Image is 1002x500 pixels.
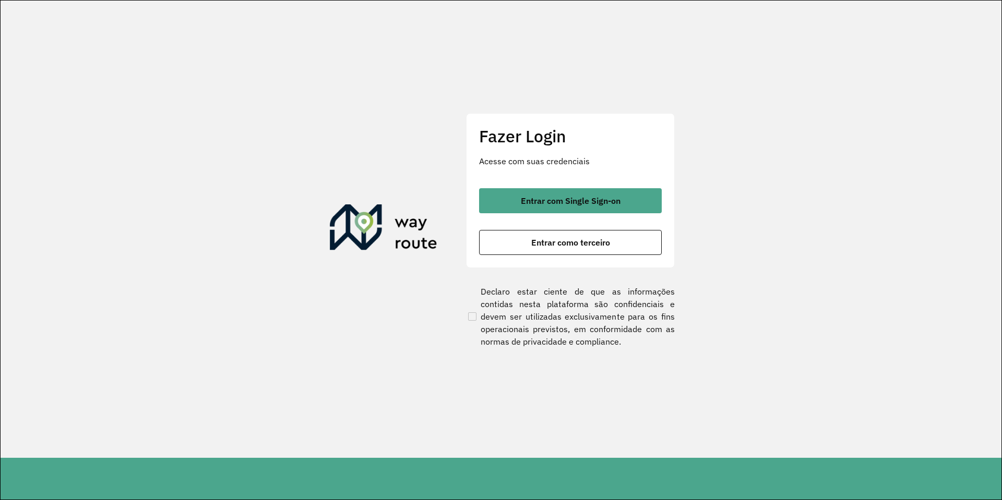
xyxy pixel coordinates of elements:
span: Entrar com Single Sign-on [521,197,621,205]
label: Declaro estar ciente de que as informações contidas nesta plataforma são confidenciais e devem se... [466,285,675,348]
img: Roteirizador AmbevTech [330,204,437,254]
span: Entrar como terceiro [531,238,610,247]
h2: Fazer Login [479,126,662,146]
button: button [479,188,662,213]
p: Acesse com suas credenciais [479,155,662,167]
button: button [479,230,662,255]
